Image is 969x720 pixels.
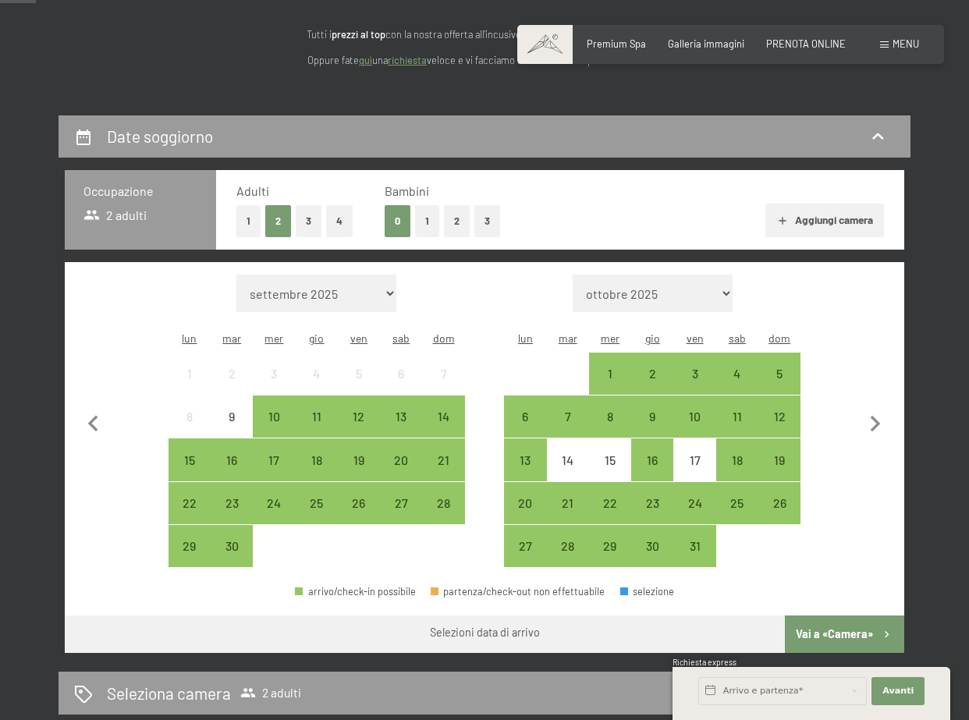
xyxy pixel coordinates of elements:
div: Fri Oct 10 2025 [673,395,715,438]
div: 25 [718,497,757,536]
div: arrivo/check-in possibile [547,525,589,567]
span: 2 adulti [240,685,301,700]
div: Wed Sep 17 2025 [253,438,295,481]
div: arrivo/check-in possibile [504,438,546,481]
button: Aggiungi camera [765,204,883,238]
div: 12 [760,410,799,449]
div: Mon Sep 22 2025 [169,482,211,524]
div: 14 [548,454,587,493]
div: arrivo/check-in possibile [547,395,589,438]
div: Wed Sep 03 2025 [253,353,295,395]
abbr: venerdì [687,332,704,345]
div: Sun Oct 12 2025 [758,395,800,438]
div: 23 [212,497,251,536]
div: arrivo/check-in non effettuabile [169,395,211,438]
div: Fri Sep 05 2025 [338,353,380,395]
div: arrivo/check-in possibile [338,482,380,524]
div: Tue Sep 09 2025 [211,395,253,438]
a: quì [359,54,372,66]
div: 15 [591,454,630,493]
div: arrivo/check-in non effettuabile [296,353,338,395]
div: Sun Sep 21 2025 [422,438,464,481]
abbr: venerdì [350,332,367,345]
div: arrivo/check-in non effettuabile [338,353,380,395]
div: 14 [424,410,463,449]
div: 21 [548,497,587,536]
div: 26 [339,497,378,536]
div: Sun Sep 28 2025 [422,482,464,524]
div: Fri Oct 17 2025 [673,438,715,481]
abbr: sabato [392,332,410,345]
div: 29 [170,540,209,579]
div: 7 [424,367,463,406]
div: Wed Oct 29 2025 [589,525,631,567]
div: 5 [339,367,378,406]
abbr: giovedì [309,332,324,345]
abbr: lunedì [518,332,533,345]
div: Mon Sep 08 2025 [169,395,211,438]
div: 22 [170,497,209,536]
div: arrivo/check-in possibile [758,438,800,481]
div: Sun Oct 19 2025 [758,438,800,481]
span: Bambini [385,183,429,198]
a: Galleria immagini [668,37,744,50]
div: Thu Sep 11 2025 [296,395,338,438]
div: Wed Oct 08 2025 [589,395,631,438]
div: arrivo/check-in possibile [338,438,380,481]
div: arrivo/check-in possibile [673,395,715,438]
abbr: giovedì [645,332,660,345]
div: 10 [675,410,714,449]
div: Sat Sep 06 2025 [380,353,422,395]
a: PRENOTA ONLINE [766,37,846,50]
div: arrivo/check-in possibile [253,438,295,481]
div: arrivo/check-in possibile [631,525,673,567]
div: Sat Oct 04 2025 [716,353,758,395]
div: Fri Sep 19 2025 [338,438,380,481]
abbr: domenica [433,332,455,345]
div: 19 [760,454,799,493]
div: arrivo/check-in possibile [589,353,631,395]
div: Tue Oct 21 2025 [547,482,589,524]
div: Wed Sep 10 2025 [253,395,295,438]
div: 1 [170,367,209,406]
a: richiesta [388,54,427,66]
div: 4 [297,367,336,406]
div: arrivo/check-in non effettuabile [673,438,715,481]
div: 19 [339,454,378,493]
div: Wed Sep 24 2025 [253,482,295,524]
div: Thu Oct 16 2025 [631,438,673,481]
div: arrivo/check-in possibile [253,395,295,438]
div: 25 [297,497,336,536]
div: arrivo/check-in possibile [380,438,422,481]
div: 10 [254,410,293,449]
div: 8 [591,410,630,449]
button: 1 [415,205,439,237]
div: Thu Sep 18 2025 [296,438,338,481]
div: Sat Sep 20 2025 [380,438,422,481]
div: 27 [382,497,421,536]
div: Wed Oct 01 2025 [589,353,631,395]
div: Sun Oct 05 2025 [758,353,800,395]
div: arrivo/check-in non effettuabile [422,353,464,395]
div: 22 [591,497,630,536]
div: Tue Sep 02 2025 [211,353,253,395]
div: arrivo/check-in non effettuabile [211,353,253,395]
div: arrivo/check-in non effettuabile [547,438,589,481]
div: 9 [212,410,251,449]
div: arrivo/check-in non effettuabile [253,353,295,395]
div: Thu Oct 23 2025 [631,482,673,524]
div: 27 [506,540,545,579]
div: Selezioni data di arrivo [430,625,540,640]
button: Vai a «Camera» [785,615,904,653]
div: 24 [675,497,714,536]
div: arrivo/check-in possibile [422,395,464,438]
div: arrivo/check-in possibile [504,395,546,438]
div: arrivo/check-in possibile [673,525,715,567]
div: Mon Sep 01 2025 [169,353,211,395]
div: arrivo/check-in possibile [589,395,631,438]
button: 2 [265,205,291,237]
div: arrivo/check-in possibile [169,525,211,567]
abbr: martedì [559,332,577,345]
div: 13 [506,454,545,493]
